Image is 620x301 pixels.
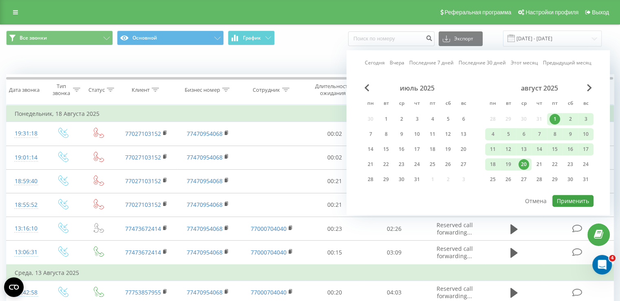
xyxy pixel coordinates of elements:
[394,128,409,140] div: ср 9 июля 2025 г.
[440,158,456,170] div: сб 26 июля 2025 г.
[437,285,473,300] span: Reserved call forwarding...
[580,98,592,110] abbr: воскресенье
[187,177,223,185] a: 77470954068
[251,248,287,256] a: 77000704040
[365,144,376,155] div: 14
[565,144,576,155] div: 16
[578,158,594,170] div: вс 24 авг. 2025 г.
[443,114,453,124] div: 5
[394,158,409,170] div: ср 23 июля 2025 г.
[563,113,578,125] div: сб 2 авг. 2025 г.
[117,31,224,45] button: Основной
[503,144,514,155] div: 12
[365,174,376,185] div: 28
[365,129,376,139] div: 7
[578,143,594,155] div: вс 17 авг. 2025 г.
[395,98,408,110] abbr: среда
[313,83,353,97] div: Длительность ожидания
[521,195,551,207] button: Отмена
[547,143,563,155] div: пт 15 авг. 2025 г.
[7,106,614,122] td: Понедельник, 18 Августа 2025
[485,173,501,186] div: пн 25 авг. 2025 г.
[437,245,473,260] span: Reserved call forwarding...
[458,129,469,139] div: 13
[564,98,576,110] abbr: суббота
[456,128,471,140] div: вс 13 июля 2025 г.
[503,159,514,170] div: 19
[425,128,440,140] div: пт 11 июля 2025 г.
[363,158,378,170] div: пн 21 июля 2025 г.
[443,144,453,155] div: 19
[381,144,391,155] div: 15
[396,174,407,185] div: 30
[501,143,516,155] div: вт 12 авг. 2025 г.
[578,173,594,186] div: вс 31 авг. 2025 г.
[501,173,516,186] div: вт 26 авг. 2025 г.
[243,35,261,41] span: График
[394,143,409,155] div: ср 16 июля 2025 г.
[565,159,576,170] div: 23
[547,113,563,125] div: пт 1 авг. 2025 г.
[456,113,471,125] div: вс 6 июля 2025 г.
[15,221,36,237] div: 13:16:10
[549,159,560,170] div: 22
[187,225,223,232] a: 77470954068
[394,173,409,186] div: ср 30 июля 2025 г.
[563,158,578,170] div: сб 23 авг. 2025 г.
[88,86,105,93] div: Статус
[426,98,439,110] abbr: пятница
[552,195,594,207] button: Применить
[565,174,576,185] div: 30
[587,84,592,91] span: Next Month
[488,144,498,155] div: 11
[305,169,364,193] td: 00:21
[440,143,456,155] div: сб 19 июля 2025 г.
[487,98,499,110] abbr: понедельник
[364,98,377,110] abbr: понедельник
[440,113,456,125] div: сб 5 июля 2025 г.
[363,84,471,92] div: июль 2025
[518,98,530,110] abbr: среда
[396,129,407,139] div: 9
[396,144,407,155] div: 16
[565,114,576,124] div: 2
[549,114,560,124] div: 1
[533,98,545,110] abbr: четверг
[378,158,394,170] div: вт 22 июля 2025 г.
[519,159,529,170] div: 20
[532,128,547,140] div: чт 7 авг. 2025 г.
[456,143,471,155] div: вс 20 июля 2025 г.
[458,159,469,170] div: 27
[132,86,150,93] div: Клиент
[412,159,422,170] div: 24
[305,193,364,217] td: 00:21
[228,31,275,45] button: График
[378,128,394,140] div: вт 8 июля 2025 г.
[563,143,578,155] div: сб 16 авг. 2025 г.
[578,113,594,125] div: вс 3 авг. 2025 г.
[396,114,407,124] div: 2
[563,173,578,186] div: сб 30 авг. 2025 г.
[458,144,469,155] div: 20
[440,128,456,140] div: сб 12 июля 2025 г.
[305,122,364,146] td: 00:02
[380,98,392,110] abbr: вторник
[409,128,425,140] div: чт 10 июля 2025 г.
[378,173,394,186] div: вт 29 июля 2025 г.
[516,158,532,170] div: ср 20 авг. 2025 г.
[15,150,36,166] div: 19:01:14
[411,98,423,110] abbr: четверг
[578,128,594,140] div: вс 10 авг. 2025 г.
[412,114,422,124] div: 3
[6,31,113,45] button: Все звонки
[459,59,506,67] a: Последние 30 дней
[394,113,409,125] div: ср 2 июля 2025 г.
[547,128,563,140] div: пт 8 авг. 2025 г.
[444,9,511,15] span: Реферальная программа
[519,144,529,155] div: 13
[580,129,591,139] div: 10
[425,158,440,170] div: пт 25 июля 2025 г.
[427,129,438,139] div: 11
[532,173,547,186] div: чт 28 авг. 2025 г.
[458,114,469,124] div: 6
